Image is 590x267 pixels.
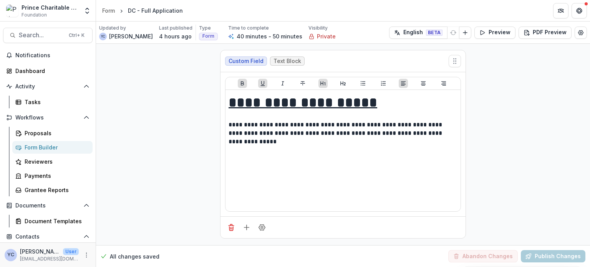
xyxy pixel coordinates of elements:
[15,202,80,209] span: Documents
[15,234,80,240] span: Contacts
[225,221,237,234] button: Delete field
[15,52,89,59] span: Notifications
[159,25,192,32] p: Last published
[128,7,183,15] div: DC - Full Application
[20,255,79,262] p: [EMAIL_ADDRESS][DOMAIN_NAME]
[202,33,214,39] span: Form
[358,79,368,88] button: Bullet List
[82,3,93,18] button: Open entity switcher
[228,25,269,32] p: Time to complete
[318,79,328,88] button: Heading 1
[67,31,86,40] div: Ctrl + K
[63,248,79,255] p: User
[447,27,459,39] button: Refresh Translation
[449,55,461,67] button: Move field
[199,25,211,32] p: Type
[25,172,86,180] div: Payments
[102,7,115,15] div: Form
[3,80,93,93] button: Open Activity
[6,5,18,17] img: Prince Charitable Trusts Sandbox
[25,217,86,225] div: Document Templates
[238,79,247,88] button: Bold
[99,25,126,32] p: Updated by
[3,49,93,61] button: Notifications
[25,186,86,194] div: Grantee Reports
[101,35,105,38] div: Yena Choi
[110,252,159,260] p: All changes saved
[25,143,86,151] div: Form Builder
[240,221,253,234] button: Add field
[25,158,86,166] div: Reviewers
[3,65,93,77] a: Dashboard
[109,32,153,40] p: [PERSON_NAME]
[22,3,79,12] div: Prince Charitable Trusts Sandbox
[317,32,336,40] p: Private
[459,27,471,39] button: Add Language
[439,79,448,88] button: Align Right
[389,27,447,39] button: English BETA
[25,129,86,137] div: Proposals
[379,79,388,88] button: Ordered List
[82,250,91,260] button: More
[3,199,93,212] button: Open Documents
[3,111,93,124] button: Open Workflows
[3,28,93,43] button: Search...
[338,79,348,88] button: Heading 2
[22,12,47,18] span: Foundation
[15,83,80,90] span: Activity
[20,247,60,255] p: [PERSON_NAME]
[256,221,268,234] button: Field Settings
[7,252,14,257] div: Yena Choi
[12,96,93,108] a: Tasks
[12,215,93,227] a: Document Templates
[25,98,86,106] div: Tasks
[12,155,93,168] a: Reviewers
[298,79,307,88] button: Strike
[448,250,518,262] button: Abandon Changes
[12,184,93,196] a: Grantee Reports
[278,79,287,88] button: Italicize
[12,141,93,154] a: Form Builder
[229,58,264,65] span: Custom Field
[237,32,302,40] p: 40 minutes - 50 minutes
[519,27,572,39] button: PDF Preview
[474,27,515,39] button: Preview
[553,3,568,18] button: Partners
[575,27,587,39] button: Edit Form Settings
[15,67,86,75] div: Dashboard
[273,58,301,65] span: Text Block
[12,127,93,139] a: Proposals
[419,79,428,88] button: Align Center
[3,231,93,243] button: Open Contacts
[15,114,80,121] span: Workflows
[99,5,118,16] a: Form
[521,250,585,262] button: Publish Changes
[258,79,267,88] button: Underline
[399,79,408,88] button: Align Left
[19,32,64,39] span: Search...
[308,25,328,32] p: Visibility
[12,169,93,182] a: Payments
[572,3,587,18] button: Get Help
[159,32,192,40] p: 4 hours ago
[99,5,186,16] nav: breadcrumb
